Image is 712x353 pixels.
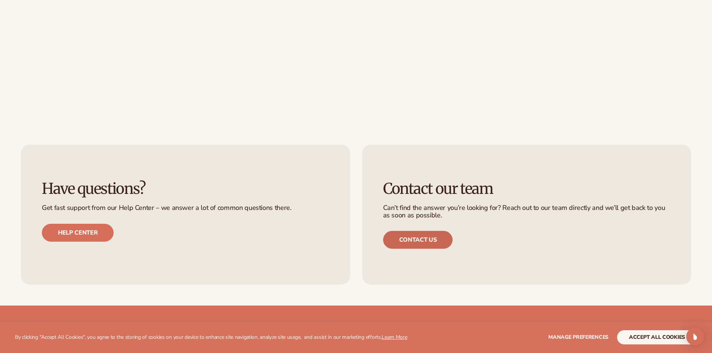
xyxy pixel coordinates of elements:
[383,180,671,197] h3: Contact our team
[383,231,453,249] a: Contact us
[382,334,407,341] a: Learn More
[548,334,608,341] span: Manage preferences
[15,334,407,341] p: By clicking "Accept All Cookies", you agree to the storing of cookies on your device to enhance s...
[548,330,608,344] button: Manage preferences
[383,204,671,219] p: Can’t find the answer you’re looking for? Reach out to our team directly and we’ll get back to yo...
[42,204,329,212] p: Get fast support from our Help Center – we answer a lot of common questions there.
[42,180,329,197] h3: Have questions?
[617,330,697,344] button: accept all cookies
[686,328,704,346] div: Open Intercom Messenger
[42,224,114,242] a: Help center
